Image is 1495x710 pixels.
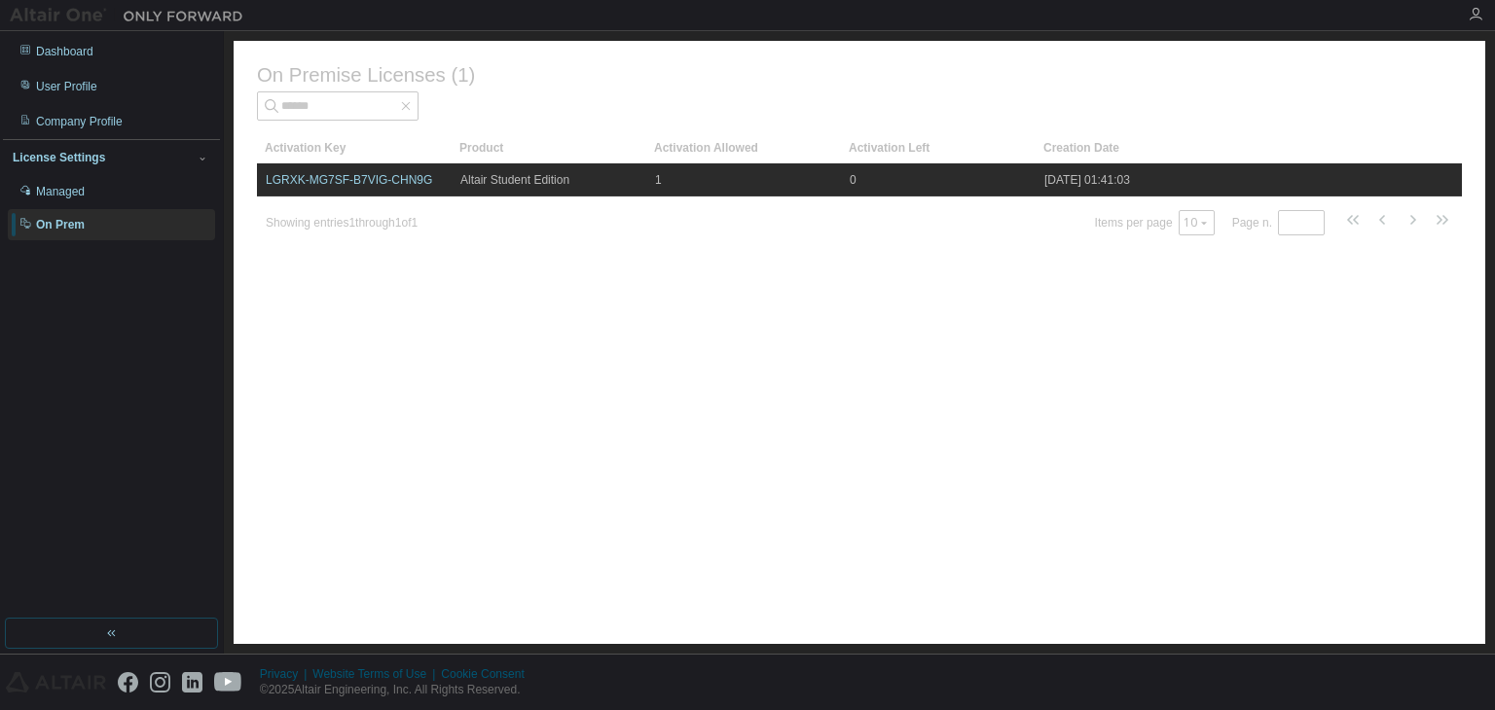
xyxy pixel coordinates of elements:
[1044,172,1130,188] span: [DATE] 01:41:03
[36,217,85,232] div: On Prem
[266,173,432,187] a: LGRXK-MG7SF-B7VIG-CHN9G
[118,672,138,692] img: facebook.svg
[6,672,106,692] img: altair_logo.svg
[214,672,242,692] img: youtube.svg
[459,132,638,163] div: Product
[150,672,170,692] img: instagram.svg
[260,666,312,682] div: Privacy
[1232,210,1325,235] span: Page n.
[1043,132,1376,163] div: Creation Date
[265,132,444,163] div: Activation Key
[36,114,123,129] div: Company Profile
[655,172,662,188] span: 1
[10,6,253,25] img: Altair One
[654,132,833,163] div: Activation Allowed
[1184,215,1210,231] button: 10
[849,132,1028,163] div: Activation Left
[260,682,536,698] p: © 2025 Altair Engineering, Inc. All Rights Reserved.
[460,172,569,188] span: Altair Student Edition
[257,64,475,87] span: On Premise Licenses (1)
[36,184,85,199] div: Managed
[312,666,441,682] div: Website Terms of Use
[36,44,93,59] div: Dashboard
[441,666,535,682] div: Cookie Consent
[36,79,97,94] div: User Profile
[850,172,857,188] span: 0
[13,150,105,165] div: License Settings
[1095,210,1215,235] span: Items per page
[266,216,418,230] span: Showing entries 1 through 1 of 1
[182,672,202,692] img: linkedin.svg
